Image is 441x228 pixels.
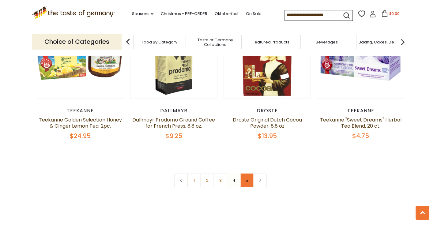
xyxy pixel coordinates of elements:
[142,40,177,44] a: Food By Category
[161,10,207,17] a: Christmas - PRE-ORDER
[130,108,217,114] div: Dallmayr
[165,132,182,140] span: $9.25
[240,174,254,187] a: 5
[258,132,277,140] span: $13.95
[233,116,302,129] a: Droste Original Dutch Cocoa Powder, 8.8 oz
[224,108,311,114] div: Droste
[317,108,404,114] div: Teekanne
[201,174,214,187] a: 2
[70,132,91,140] span: $24.95
[352,132,369,140] span: $4.75
[397,36,409,48] img: next arrow
[214,174,228,187] a: 3
[246,10,262,17] a: On Sale
[132,116,215,129] a: Dallmayr Prodomo Ground Coffee for French Press, 8.8 oz.
[32,34,122,49] p: Choice of Categories
[253,40,289,44] a: Featured Products
[39,116,122,129] a: Teekanne Golden Selection Honey & Ginger Lemon Tea, 2pc.
[37,108,124,114] div: Teekanne
[359,40,406,44] a: Baking, Cakes, Desserts
[316,40,338,44] a: Beverages
[389,11,400,16] span: $0.00
[187,174,201,187] a: 1
[320,116,401,129] a: Teekanne "Sweet Dreams" Herbal Tea Blend, 20 ct.
[132,10,153,17] a: Seasons
[377,10,403,19] button: $0.00
[122,36,134,48] img: previous arrow
[215,10,239,17] a: Oktoberfest
[191,38,240,47] a: Taste of Germany Collections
